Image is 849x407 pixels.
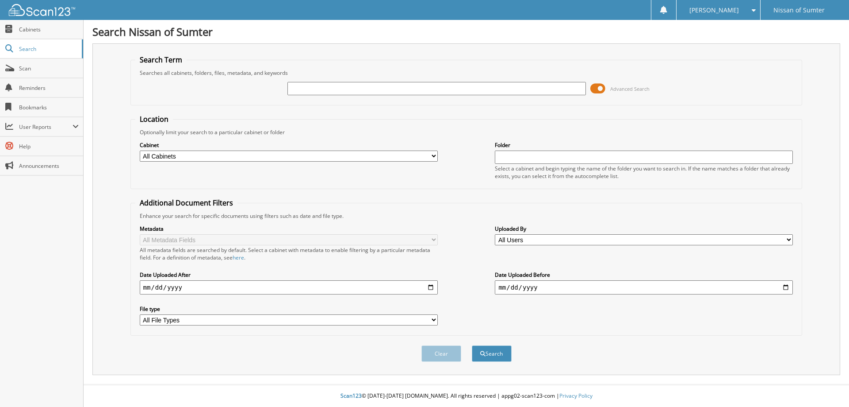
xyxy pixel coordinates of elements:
a: here [233,254,244,261]
label: Metadata [140,225,438,233]
span: User Reports [19,123,73,131]
span: Advanced Search [610,85,650,92]
div: Enhance your search for specific documents using filters such as date and file type. [135,212,798,220]
input: start [140,280,438,295]
legend: Additional Document Filters [135,198,237,208]
span: Help [19,143,79,150]
label: Date Uploaded Before [495,271,793,279]
button: Clear [421,345,461,362]
span: Bookmarks [19,104,79,111]
label: Cabinet [140,141,438,149]
span: Cabinets [19,26,79,33]
span: Search [19,45,77,53]
span: Scan [19,65,79,72]
span: [PERSON_NAME] [689,8,739,13]
img: scan123-logo-white.svg [9,4,75,16]
span: Nissan of Sumter [773,8,825,13]
legend: Search Term [135,55,187,65]
span: Reminders [19,84,79,92]
legend: Location [135,114,173,124]
label: Date Uploaded After [140,271,438,279]
h1: Search Nissan of Sumter [92,24,840,39]
span: Scan123 [340,392,362,399]
div: All metadata fields are searched by default. Select a cabinet with metadata to enable filtering b... [140,246,438,261]
label: Uploaded By [495,225,793,233]
div: © [DATE]-[DATE] [DOMAIN_NAME]. All rights reserved | appg02-scan123-com | [84,385,849,407]
div: Searches all cabinets, folders, files, metadata, and keywords [135,69,798,77]
label: File type [140,305,438,313]
input: end [495,280,793,295]
span: Announcements [19,162,79,170]
button: Search [472,345,512,362]
div: Select a cabinet and begin typing the name of the folder you want to search in. If the name match... [495,165,793,180]
a: Privacy Policy [559,392,593,399]
div: Optionally limit your search to a particular cabinet or folder [135,128,798,136]
label: Folder [495,141,793,149]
